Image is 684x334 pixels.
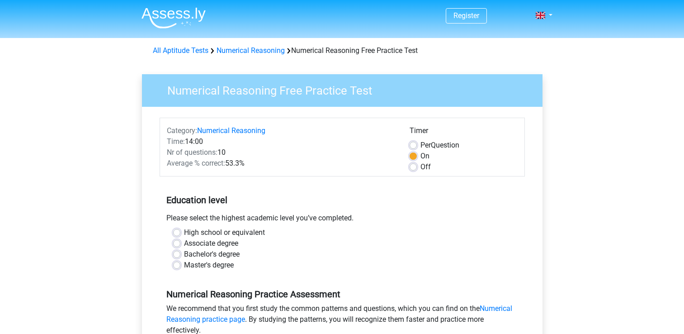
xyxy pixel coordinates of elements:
[142,7,206,29] img: Assessly
[184,260,234,271] label: Master's degree
[167,148,217,157] span: Nr of questions:
[420,151,429,162] label: On
[184,227,265,238] label: High school or equivalent
[410,125,518,140] div: Timer
[166,191,518,209] h5: Education level
[453,11,479,20] a: Register
[153,46,208,55] a: All Aptitude Tests
[160,147,403,158] div: 10
[420,141,431,149] span: Per
[167,126,197,135] span: Category:
[184,238,238,249] label: Associate degree
[217,46,285,55] a: Numerical Reasoning
[156,80,536,98] h3: Numerical Reasoning Free Practice Test
[160,158,403,169] div: 53.3%
[149,45,535,56] div: Numerical Reasoning Free Practice Test
[160,213,525,227] div: Please select the highest academic level you’ve completed.
[184,249,240,260] label: Bachelor's degree
[167,159,225,167] span: Average % correct:
[197,126,265,135] a: Numerical Reasoning
[167,137,185,146] span: Time:
[160,136,403,147] div: 14:00
[420,140,459,151] label: Question
[420,162,431,172] label: Off
[166,289,518,300] h5: Numerical Reasoning Practice Assessment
